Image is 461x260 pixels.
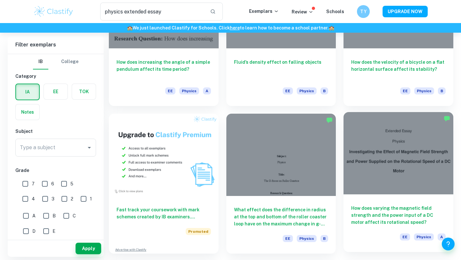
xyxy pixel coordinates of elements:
[292,8,313,15] p: Review
[226,114,336,254] a: What effect does the difference in radius at the top and bottom of the roller coaster loop have o...
[16,104,39,120] button: Notes
[414,233,434,240] span: Physics
[444,115,450,122] img: Marked
[234,206,328,227] h6: What effect does the difference in radius at the top and bottom of the roller coaster loop have o...
[326,117,333,123] img: Marked
[344,114,453,254] a: How does varying the magnetic field strength and the power input of a DC motor affect its rotatio...
[400,233,410,240] span: EE
[329,25,334,30] span: 🏫
[165,87,175,94] span: EE
[320,87,328,94] span: B
[109,114,219,196] img: Thumbnail
[51,180,54,187] span: 6
[15,128,96,135] h6: Subject
[52,195,54,202] span: 3
[1,24,460,31] h6: We just launched Clastify for Schools. Click to learn how to become a school partner.
[32,195,35,202] span: 4
[33,54,48,69] button: IB
[44,84,68,99] button: EE
[283,235,293,242] span: EE
[117,59,211,80] h6: How does increasing the angle of a simple pendulum affect its time period?
[283,87,293,94] span: EE
[72,84,96,99] button: TOK
[383,6,428,17] button: UPGRADE NOW
[179,87,199,94] span: Physics
[438,87,446,94] span: B
[100,3,205,20] input: Search for any exemplars...
[297,87,317,94] span: Physics
[53,212,56,219] span: B
[73,212,76,219] span: C
[357,5,370,18] button: TY
[90,195,92,202] span: 1
[234,59,328,80] h6: Fluid’s density effect on falling objects
[32,228,36,235] span: D
[53,228,55,235] span: E
[326,9,344,14] a: Schools
[186,228,211,235] span: Promoted
[61,54,78,69] button: College
[230,25,240,30] a: here
[117,206,211,220] h6: Fast track your coursework with mark schemes created by IB examiners. Upgrade now
[249,8,279,15] p: Exemplars
[16,84,39,100] button: IA
[360,8,367,15] h6: TY
[8,36,104,54] h6: Filter exemplars
[76,243,101,254] button: Apply
[414,87,434,94] span: Physics
[71,195,73,202] span: 2
[400,87,410,94] span: EE
[442,238,455,250] button: Help and Feedback
[32,180,35,187] span: 7
[15,73,96,80] h6: Category
[33,54,78,69] div: Filter type choice
[115,248,146,252] a: Advertise with Clastify
[85,143,94,152] button: Open
[351,205,446,226] h6: How does varying the magnetic field strength and the power input of a DC motor affect its rotatio...
[297,235,317,242] span: Physics
[203,87,211,94] span: A
[32,212,36,219] span: A
[351,59,446,80] h6: How does the velocity of a bicycle on a flat horizontal surface affect its stability?
[15,167,96,174] h6: Grade
[320,235,328,242] span: B
[70,180,73,187] span: 5
[438,233,446,240] span: A
[33,5,74,18] img: Clastify logo
[127,25,133,30] span: 🏫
